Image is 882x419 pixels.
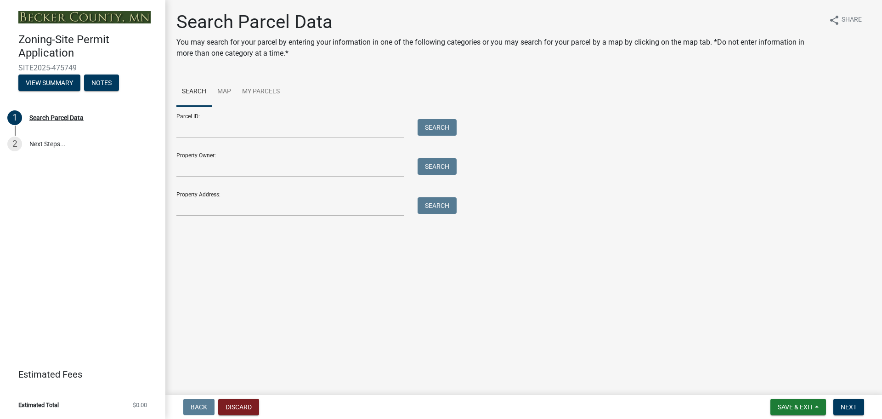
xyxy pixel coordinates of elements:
[29,115,84,121] div: Search Parcel Data
[133,402,147,408] span: $0.00
[833,399,864,415] button: Next
[842,15,862,26] span: Share
[7,137,22,151] div: 2
[821,11,869,29] button: shareShare
[778,403,813,411] span: Save & Exit
[770,399,826,415] button: Save & Exit
[183,399,215,415] button: Back
[18,63,147,72] span: SITE2025-475749
[7,110,22,125] div: 1
[18,80,80,87] wm-modal-confirm: Summary
[829,15,840,26] i: share
[176,77,212,107] a: Search
[418,158,457,175] button: Search
[84,75,119,91] button: Notes
[18,75,80,91] button: View Summary
[176,11,821,33] h1: Search Parcel Data
[237,77,285,107] a: My Parcels
[18,11,151,23] img: Becker County, Minnesota
[418,119,457,136] button: Search
[84,80,119,87] wm-modal-confirm: Notes
[18,402,59,408] span: Estimated Total
[218,399,259,415] button: Discard
[176,37,821,59] p: You may search for your parcel by entering your information in one of the following categories or...
[191,403,207,411] span: Back
[18,33,158,60] h4: Zoning-Site Permit Application
[841,403,857,411] span: Next
[7,365,151,384] a: Estimated Fees
[418,197,457,214] button: Search
[212,77,237,107] a: Map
